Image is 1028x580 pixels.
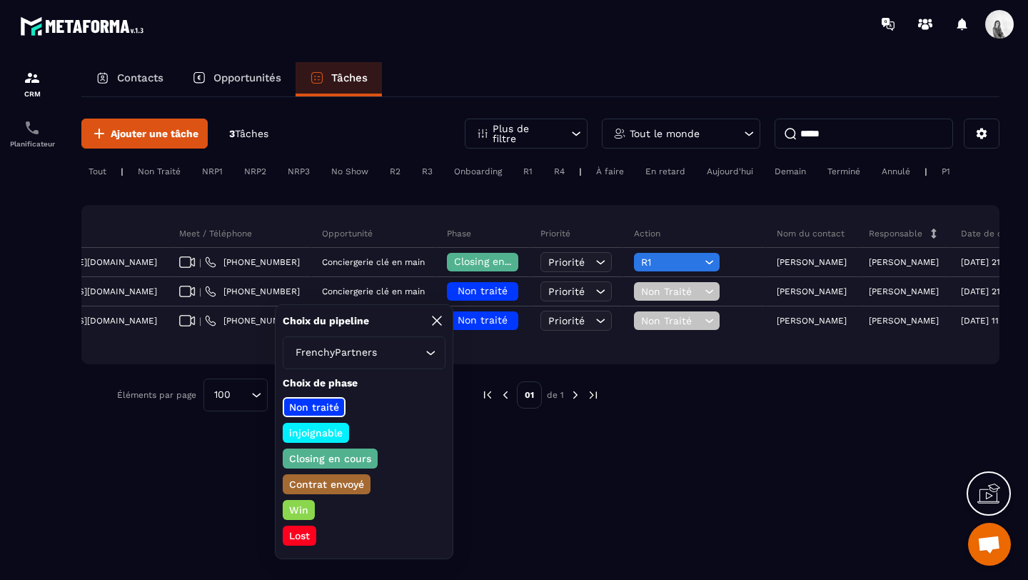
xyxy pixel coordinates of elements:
[24,119,41,136] img: scheduler
[205,315,300,326] a: [PHONE_NUMBER]
[81,62,178,96] a: Contacts
[961,316,1012,326] p: [DATE] 11:09
[229,127,268,141] p: 3
[322,228,373,239] p: Opportunité
[283,376,445,390] p: Choix de phase
[178,62,296,96] a: Opportunités
[235,128,268,139] span: Tâches
[380,345,422,361] input: Search for option
[121,166,124,176] p: |
[587,389,600,401] img: next
[322,257,425,267] p: Conciergerie clé en main
[287,477,366,491] p: Contrat envoyé
[209,387,236,403] span: 100
[447,163,509,180] div: Onboarding
[767,163,813,180] div: Demain
[331,71,368,84] p: Tâches
[199,257,201,268] span: |
[777,228,845,239] p: Nom du contact
[287,426,345,440] p: injoignable
[415,163,440,180] div: R3
[961,286,1010,296] p: [DATE] 21:11
[213,71,281,84] p: Opportunités
[179,228,252,239] p: Meet / Téléphone
[777,316,847,326] p: [PERSON_NAME]
[447,228,471,239] p: Phase
[292,345,380,361] span: FrenchyPartners
[4,140,61,148] p: Planificateur
[700,163,760,180] div: Aujourd'hui
[117,390,196,400] p: Éléments par page
[203,379,268,411] div: Search for option
[777,257,847,267] p: [PERSON_NAME]
[283,336,445,369] div: Search for option
[961,257,1012,267] p: [DATE] 21:21
[237,163,273,180] div: NRP2
[324,163,376,180] div: No Show
[630,129,700,139] p: Tout le monde
[540,228,570,239] p: Priorité
[283,314,369,328] p: Choix du pipeline
[820,163,867,180] div: Terminé
[641,256,701,268] span: R1
[934,163,957,180] div: P1
[287,451,373,466] p: Closing en cours
[4,59,61,109] a: formationformationCRM
[205,286,300,297] a: [PHONE_NUMBER]
[869,257,939,267] p: [PERSON_NAME]
[4,90,61,98] p: CRM
[869,316,939,326] p: [PERSON_NAME]
[516,163,540,180] div: R1
[322,286,425,296] p: Conciergerie clé en main
[20,13,148,39] img: logo
[4,109,61,159] a: schedulerschedulerPlanificateur
[205,256,300,268] a: [PHONE_NUMBER]
[589,163,631,180] div: À faire
[579,166,582,176] p: |
[81,119,208,149] button: Ajouter une tâche
[458,314,508,326] span: Non traité
[548,315,585,326] span: Priorité
[875,163,917,180] div: Annulé
[458,285,508,296] span: Non traité
[517,381,542,409] p: 01
[548,286,585,297] span: Priorité
[481,389,494,401] img: prev
[287,400,341,414] p: Non traité
[638,163,692,180] div: En retard
[569,389,582,401] img: next
[777,286,847,296] p: [PERSON_NAME]
[199,286,201,297] span: |
[236,387,248,403] input: Search for option
[869,286,939,296] p: [PERSON_NAME]
[287,529,312,543] p: Lost
[383,163,408,180] div: R2
[454,256,535,267] span: Closing en cours
[869,228,922,239] p: Responsable
[641,315,701,326] span: Non Traité
[296,62,382,96] a: Tâches
[281,163,317,180] div: NRP3
[131,163,188,180] div: Non Traité
[547,389,564,401] p: de 1
[81,163,114,180] div: Tout
[547,163,572,180] div: R4
[634,228,660,239] p: Action
[641,286,701,297] span: Non Traité
[287,503,311,517] p: Win
[24,69,41,86] img: formation
[968,523,1011,566] div: Ouvrir le chat
[548,256,585,268] span: Priorité
[117,71,163,84] p: Contacts
[493,124,555,144] p: Plus de filtre
[499,389,512,401] img: prev
[199,316,201,326] span: |
[111,126,198,141] span: Ajouter une tâche
[195,163,230,180] div: NRP1
[924,166,927,176] p: |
